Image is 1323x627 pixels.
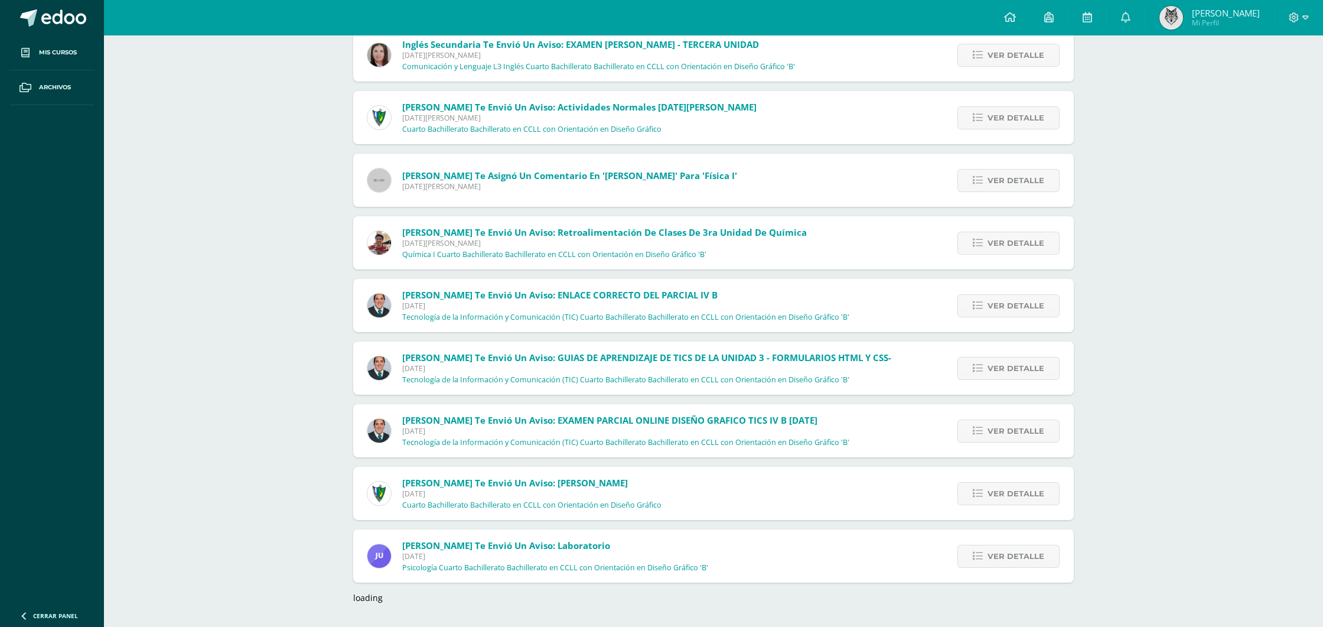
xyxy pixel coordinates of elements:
div: loading [353,592,1074,603]
span: [DATE] [402,489,661,499]
span: Ver detalle [988,545,1044,567]
span: [PERSON_NAME] te envió un aviso: retroalimentación de clases de 3ra unidad de química [402,226,807,238]
img: cb93aa548b99414539690fcffb7d5efd.png [367,231,391,255]
span: Ver detalle [988,170,1044,191]
span: [DATE] [402,301,849,311]
span: [DATE][PERSON_NAME] [402,238,807,248]
span: [PERSON_NAME] te envió un aviso: Actividades Normales [DATE][PERSON_NAME] [402,101,757,113]
p: Tecnología de la Información y Comunicación (TIC) Cuarto Bachillerato Bachillerato en CCLL con Or... [402,375,849,385]
span: Mi Perfil [1192,18,1260,28]
span: Ver detalle [988,483,1044,505]
span: [DATE][PERSON_NAME] [402,181,737,191]
img: 60x60 [367,168,391,192]
img: 2306758994b507d40baaa54be1d4aa7e.png [367,419,391,443]
span: [PERSON_NAME] te envió un aviso: ENLACE CORRECTO DEL PARCIAL IV B [402,289,718,301]
p: Cuarto Bachillerato Bachillerato en CCLL con Orientación en Diseño Gráfico [402,501,661,510]
img: 9f174a157161b4ddbe12118a61fed988.png [367,106,391,129]
span: Ver detalle [988,358,1044,379]
span: [DATE][PERSON_NAME] [402,113,757,123]
span: Ver detalle [988,420,1044,442]
span: Ver detalle [988,232,1044,254]
p: Tecnología de la Información y Comunicación (TIC) Cuarto Bachillerato Bachillerato en CCLL con Or... [402,438,849,447]
span: [DATE] [402,363,891,373]
img: 0261123e46d54018888246571527a9cf.png [367,544,391,568]
p: Química I Cuarto Bachillerato Bachillerato en CCLL con Orientación en Diseño Gráfico 'B' [402,250,706,259]
span: Mis cursos [39,48,77,57]
img: c9f0ce6764846f1623a9016c00060552.png [1159,6,1183,30]
img: 9f174a157161b4ddbe12118a61fed988.png [367,482,391,505]
span: [DATE][PERSON_NAME] [402,50,795,60]
p: Psicología Cuarto Bachillerato Bachillerato en CCLL con Orientación en Diseño Gráfico 'B' [402,563,708,573]
a: Archivos [9,70,94,105]
span: [PERSON_NAME] te envió un aviso: [PERSON_NAME] [402,477,628,489]
span: Inglés Secundaria te envió un aviso: EXAMEN [PERSON_NAME] - TERCERA UNIDAD [402,38,759,50]
span: [DATE] [402,551,708,561]
p: Comunicación y Lenguaje L3 Inglés Cuarto Bachillerato Bachillerato en CCLL con Orientación en Dis... [402,62,795,72]
img: 2306758994b507d40baaa54be1d4aa7e.png [367,294,391,317]
span: [DATE] [402,426,849,436]
p: Cuarto Bachillerato Bachillerato en CCLL con Orientación en Diseño Gráfico [402,125,661,134]
span: [PERSON_NAME] [1192,7,1260,19]
a: Mis cursos [9,35,94,70]
span: [PERSON_NAME] te envió un aviso: GUIAS DE APRENDIZAJE DE TICS DE LA UNIDAD 3 - FORMULARIOS HTML Y... [402,352,891,363]
p: Tecnología de la Información y Comunicación (TIC) Cuarto Bachillerato Bachillerato en CCLL con Or... [402,313,849,322]
span: Cerrar panel [33,612,78,620]
img: 8af0450cf43d44e38c4a1497329761f3.png [367,43,391,67]
img: 2306758994b507d40baaa54be1d4aa7e.png [367,356,391,380]
span: [PERSON_NAME] te envió un aviso: Laboratorio [402,540,610,551]
span: Ver detalle [988,107,1044,129]
span: Ver detalle [988,44,1044,66]
span: Ver detalle [988,295,1044,317]
span: Archivos [39,83,71,92]
span: [PERSON_NAME] te envió un aviso: EXAMEN PARCIAL ONLINE DISEÑO GRAFICO TICS IV B [DATE] [402,414,817,426]
span: [PERSON_NAME] te asignó un comentario en '[PERSON_NAME]' para 'Física I' [402,170,737,181]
